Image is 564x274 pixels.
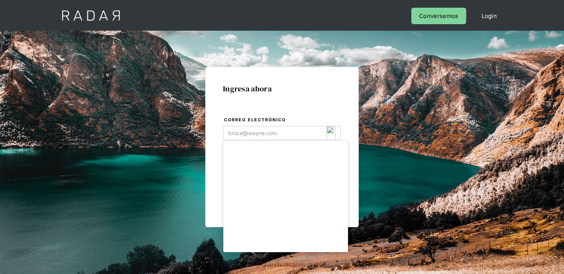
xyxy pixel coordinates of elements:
img: icon_180.svg [327,126,335,141]
h1: Ingresa ahora [223,84,341,93]
a: Conversemos [411,8,466,24]
form: Login Form [223,116,341,210]
label: Correo electrónico [224,116,341,124]
a: Login [474,8,505,24]
input: bruce@wayne.com [223,126,341,140]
